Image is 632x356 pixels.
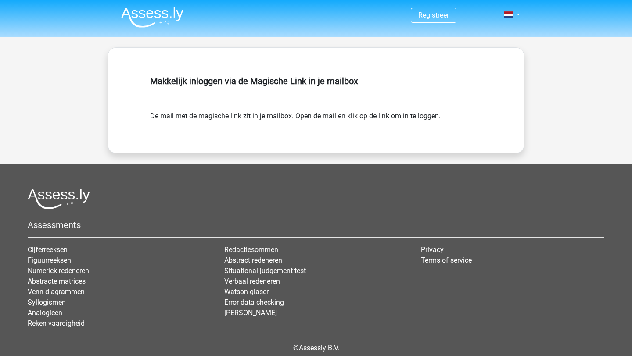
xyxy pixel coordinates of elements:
a: [PERSON_NAME] [224,309,277,317]
form: De mail met de magische link zit in je mailbox. Open de mail en klik op de link om in te loggen. [150,111,482,121]
a: Terms of service [421,256,472,264]
a: Watson glaser [224,288,269,296]
a: Registreer [418,11,449,19]
a: Redactiesommen [224,246,278,254]
a: Situational judgement test [224,267,306,275]
a: Syllogismen [28,298,66,306]
a: Cijferreeksen [28,246,68,254]
h5: Makkelijk inloggen via de Magische Link in je mailbox [150,76,482,86]
a: Reken vaardigheid [28,319,85,328]
img: Assessly logo [28,189,90,209]
a: Analogieen [28,309,62,317]
a: Verbaal redeneren [224,277,280,285]
h5: Assessments [28,220,604,230]
a: Abstracte matrices [28,277,86,285]
a: Error data checking [224,298,284,306]
a: Privacy [421,246,444,254]
a: Numeriek redeneren [28,267,89,275]
a: Assessly B.V. [299,344,339,352]
a: Venn diagrammen [28,288,85,296]
a: Abstract redeneren [224,256,282,264]
img: Assessly [121,7,183,28]
a: Figuurreeksen [28,256,71,264]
